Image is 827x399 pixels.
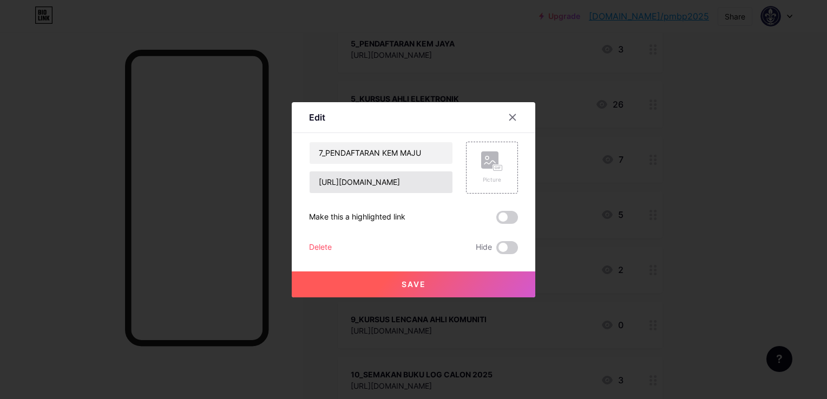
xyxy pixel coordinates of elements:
[292,271,535,297] button: Save
[402,280,426,289] span: Save
[310,171,452,193] input: URL
[309,211,405,224] div: Make this a highlighted link
[309,111,325,124] div: Edit
[476,241,492,254] span: Hide
[481,176,503,184] div: Picture
[310,142,452,164] input: Title
[309,241,332,254] div: Delete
